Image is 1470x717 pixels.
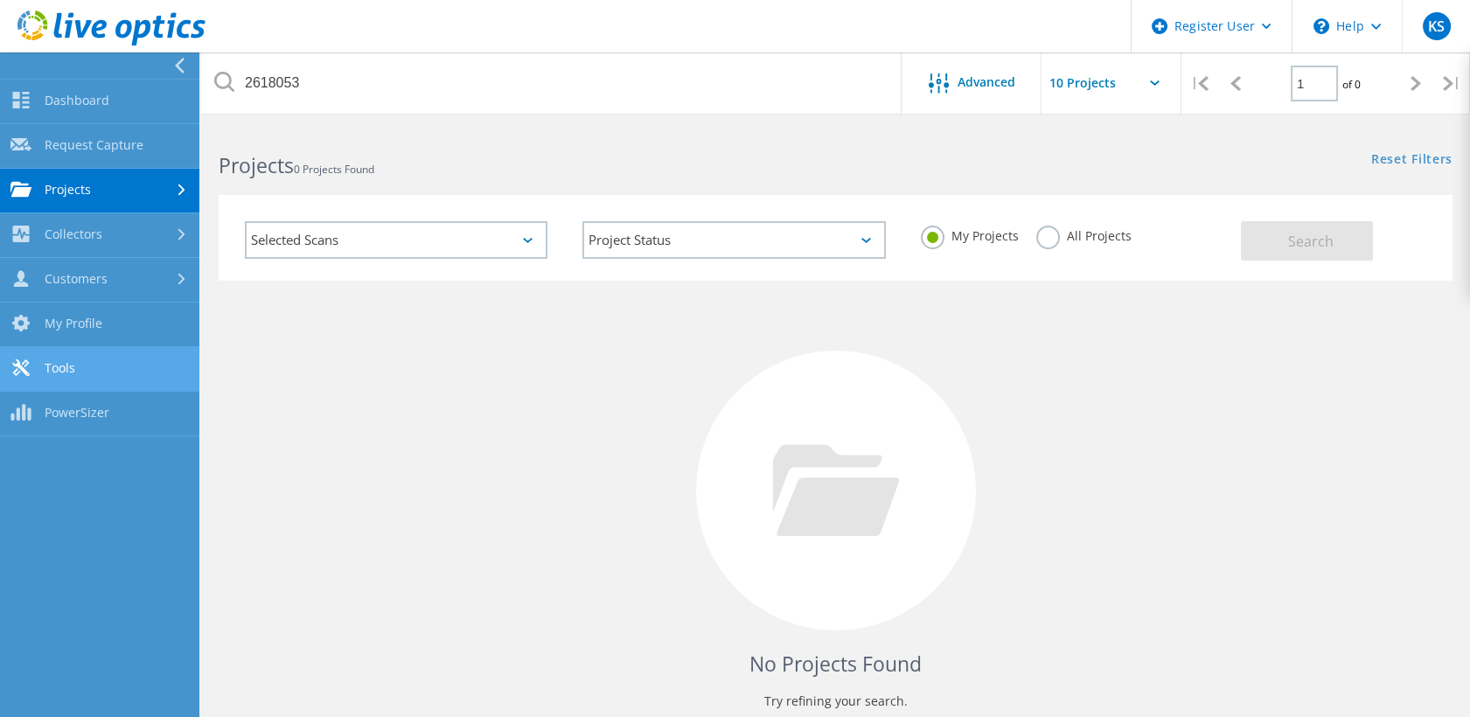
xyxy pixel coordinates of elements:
label: My Projects [921,226,1019,242]
span: 0 Projects Found [294,162,374,177]
span: Search [1288,232,1334,251]
svg: \n [1313,18,1329,34]
a: Reset Filters [1371,153,1453,168]
label: All Projects [1036,226,1132,242]
button: Search [1241,221,1373,261]
span: of 0 [1342,77,1361,92]
a: Live Optics Dashboard [17,37,206,49]
span: KS [1428,19,1445,33]
div: | [1434,52,1470,115]
p: Try refining your search. [236,687,1435,715]
div: | [1181,52,1217,115]
input: Search projects by name, owner, ID, company, etc [201,52,902,114]
div: Project Status [582,221,885,259]
b: Projects [219,151,294,179]
h4: No Projects Found [236,650,1435,679]
div: Selected Scans [245,221,547,259]
span: Advanced [958,76,1015,88]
